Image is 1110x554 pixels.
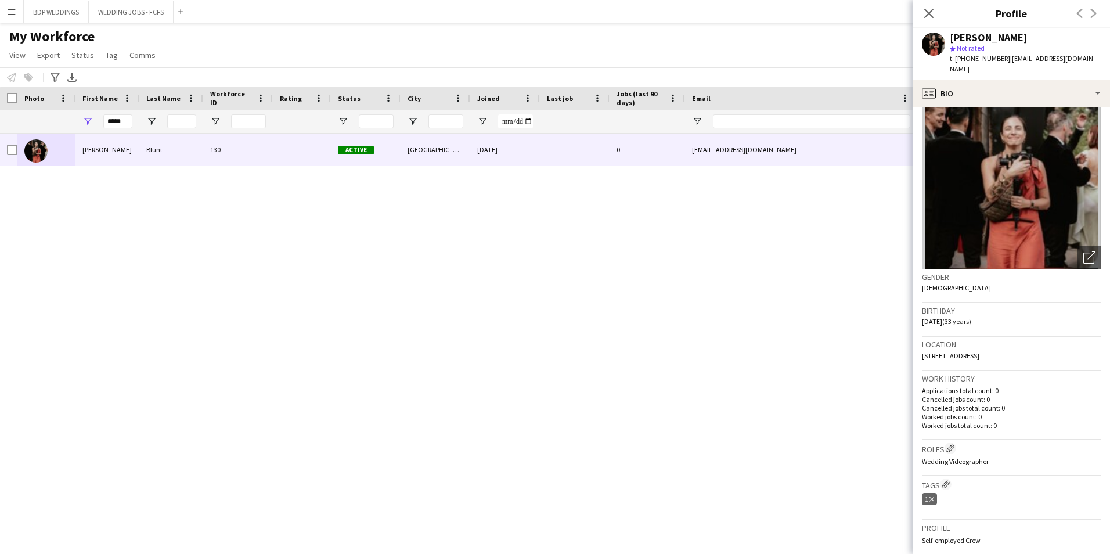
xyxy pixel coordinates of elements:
a: View [5,48,30,63]
p: Self-employed Crew [922,536,1101,545]
h3: Work history [922,373,1101,384]
span: Rating [280,94,302,103]
span: | [EMAIL_ADDRESS][DOMAIN_NAME] [950,54,1097,73]
h3: Profile [913,6,1110,21]
span: Last job [547,94,573,103]
app-action-btn: Advanced filters [48,70,62,84]
input: Joined Filter Input [498,114,533,128]
button: Open Filter Menu [146,116,157,127]
a: Comms [125,48,160,63]
button: Open Filter Menu [408,116,418,127]
span: Joined [477,94,500,103]
div: 130 [203,134,273,166]
span: Wedding Videographer [922,457,989,466]
button: BDP WEDDINGS [24,1,89,23]
input: Last Name Filter Input [167,114,196,128]
div: [PERSON_NAME] [75,134,139,166]
span: Export [37,50,60,60]
button: Open Filter Menu [210,116,221,127]
input: City Filter Input [428,114,463,128]
span: My Workforce [9,28,95,45]
img: Libby Blunt [24,139,48,163]
h3: Tags [922,479,1101,491]
p: Applications total count: 0 [922,386,1101,395]
span: [STREET_ADDRESS] [922,351,979,360]
span: Status [338,94,361,103]
span: Workforce ID [210,89,252,107]
span: Not rated [957,44,985,52]
a: Export [33,48,64,63]
div: Blunt [139,134,203,166]
span: Jobs (last 90 days) [617,89,664,107]
div: Bio [913,80,1110,107]
div: Open photos pop-in [1077,246,1101,269]
span: [DATE] (33 years) [922,317,971,326]
div: 1 [922,493,937,505]
input: Email Filter Input [713,114,910,128]
a: Status [67,48,99,63]
span: Tag [106,50,118,60]
button: Open Filter Menu [692,116,702,127]
p: Cancelled jobs count: 0 [922,395,1101,404]
h3: Profile [922,523,1101,533]
span: Comms [129,50,156,60]
input: First Name Filter Input [103,114,132,128]
p: Worked jobs count: 0 [922,412,1101,421]
p: Worked jobs total count: 0 [922,421,1101,430]
span: t. [PHONE_NUMBER] [950,54,1010,63]
span: City [408,94,421,103]
button: Open Filter Menu [82,116,93,127]
span: Email [692,94,711,103]
p: Cancelled jobs total count: 0 [922,404,1101,412]
input: Workforce ID Filter Input [231,114,266,128]
span: Last Name [146,94,181,103]
div: [EMAIL_ADDRESS][DOMAIN_NAME] [685,134,917,166]
div: [PERSON_NAME] [950,33,1028,43]
h3: Roles [922,443,1101,455]
span: First Name [82,94,118,103]
button: Open Filter Menu [477,116,488,127]
div: [DATE] [470,134,540,166]
div: [GEOGRAPHIC_DATA] [401,134,470,166]
h3: Gender [922,272,1101,282]
h3: Birthday [922,305,1101,316]
span: [DEMOGRAPHIC_DATA] [922,283,991,292]
input: Status Filter Input [359,114,394,128]
h3: Location [922,339,1101,350]
app-action-btn: Export XLSX [65,70,79,84]
div: 0 [610,134,685,166]
button: WEDDING JOBS - FCFS [89,1,174,23]
span: View [9,50,26,60]
span: Photo [24,94,44,103]
img: Crew avatar or photo [922,95,1101,269]
button: Open Filter Menu [338,116,348,127]
span: Active [338,146,374,154]
a: Tag [101,48,122,63]
span: Status [71,50,94,60]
